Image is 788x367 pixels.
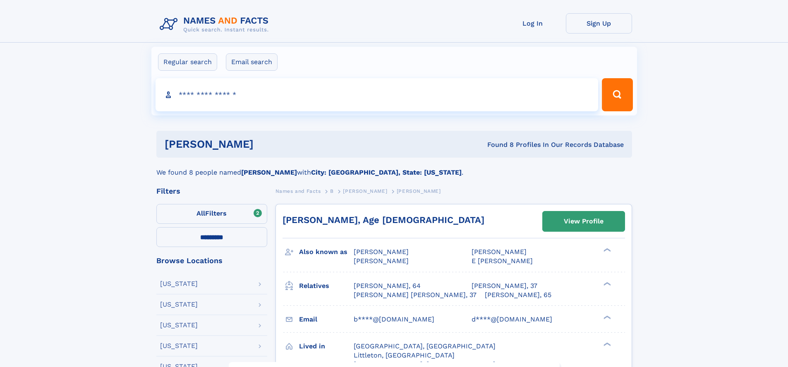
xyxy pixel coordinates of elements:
a: Names and Facts [275,186,321,196]
div: Filters [156,187,267,195]
img: Logo Names and Facts [156,13,275,36]
h3: Email [299,312,354,326]
a: [PERSON_NAME], 65 [485,290,551,300]
input: search input [156,78,599,111]
div: ❯ [601,341,611,347]
h1: [PERSON_NAME] [165,139,371,149]
a: B [330,186,334,196]
span: All [196,209,205,217]
span: [GEOGRAPHIC_DATA], [GEOGRAPHIC_DATA] [354,342,496,350]
span: [PERSON_NAME] [343,188,387,194]
label: Regular search [158,53,217,71]
label: Email search [226,53,278,71]
h3: Also known as [299,245,354,259]
span: E [PERSON_NAME] [472,257,533,265]
span: Littleton, [GEOGRAPHIC_DATA] [354,351,455,359]
a: Sign Up [566,13,632,34]
div: Browse Locations [156,257,267,264]
h3: Relatives [299,279,354,293]
div: Found 8 Profiles In Our Records Database [370,140,624,149]
div: We found 8 people named with . [156,158,632,178]
span: [PERSON_NAME] [354,248,409,256]
a: Log In [500,13,566,34]
div: View Profile [564,212,604,231]
div: [US_STATE] [160,322,198,329]
h3: Lived in [299,339,354,353]
div: ❯ [601,247,611,253]
span: B [330,188,334,194]
span: [PERSON_NAME] [397,188,441,194]
div: [US_STATE] [160,301,198,308]
span: [PERSON_NAME] [472,248,527,256]
a: View Profile [543,211,625,231]
span: [PERSON_NAME] [354,257,409,265]
label: Filters [156,204,267,224]
a: [PERSON_NAME], 37 [472,281,537,290]
b: [PERSON_NAME] [241,168,297,176]
div: ❯ [601,314,611,320]
div: [US_STATE] [160,343,198,349]
a: [PERSON_NAME], Age [DEMOGRAPHIC_DATA] [283,215,484,225]
a: [PERSON_NAME], 64 [354,281,421,290]
div: ❯ [601,281,611,286]
div: [US_STATE] [160,281,198,287]
b: City: [GEOGRAPHIC_DATA], State: [US_STATE] [311,168,462,176]
a: [PERSON_NAME] [PERSON_NAME], 37 [354,290,477,300]
button: Search Button [602,78,632,111]
a: [PERSON_NAME] [343,186,387,196]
